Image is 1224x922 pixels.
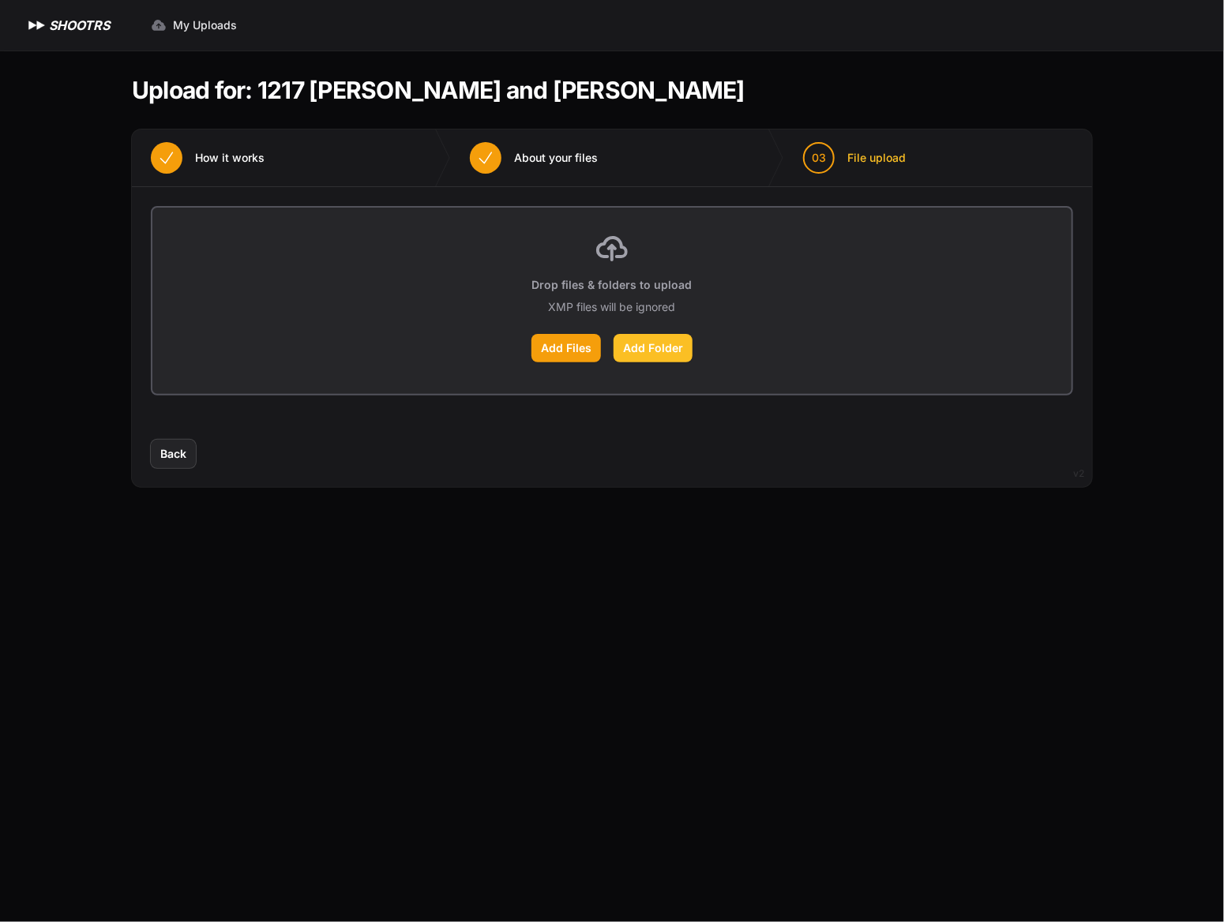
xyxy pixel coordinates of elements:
span: Back [160,446,186,462]
button: About your files [451,129,617,186]
button: How it works [132,129,283,186]
label: Add Files [531,334,601,362]
button: 03 File upload [784,129,925,186]
h1: Upload for: 1217 [PERSON_NAME] and [PERSON_NAME] [132,76,745,104]
a: My Uploads [141,11,246,39]
img: SHOOTRS [25,16,49,35]
span: About your files [514,150,598,166]
label: Add Folder [614,334,693,362]
p: XMP files will be ignored [549,299,676,315]
h1: SHOOTRS [49,16,110,35]
a: SHOOTRS SHOOTRS [25,16,110,35]
div: v2 [1073,464,1084,483]
span: File upload [847,150,906,166]
span: 03 [812,150,826,166]
p: Drop files & folders to upload [532,277,693,293]
span: How it works [195,150,265,166]
button: Back [151,440,196,468]
span: My Uploads [173,17,237,33]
